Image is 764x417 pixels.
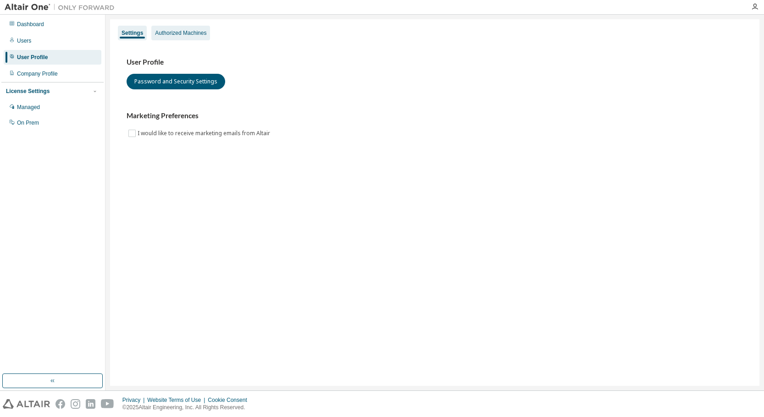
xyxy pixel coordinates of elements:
[17,104,40,111] div: Managed
[6,88,50,95] div: License Settings
[17,54,48,61] div: User Profile
[5,3,119,12] img: Altair One
[122,404,253,412] p: © 2025 Altair Engineering, Inc. All Rights Reserved.
[155,29,206,37] div: Authorized Machines
[127,74,225,89] button: Password and Security Settings
[138,128,272,139] label: I would like to receive marketing emails from Altair
[17,21,44,28] div: Dashboard
[127,58,743,67] h3: User Profile
[122,396,147,404] div: Privacy
[86,399,95,409] img: linkedin.svg
[147,396,208,404] div: Website Terms of Use
[17,70,58,77] div: Company Profile
[3,399,50,409] img: altair_logo.svg
[208,396,252,404] div: Cookie Consent
[122,29,143,37] div: Settings
[127,111,743,121] h3: Marketing Preferences
[101,399,114,409] img: youtube.svg
[17,119,39,126] div: On Prem
[55,399,65,409] img: facebook.svg
[71,399,80,409] img: instagram.svg
[17,37,31,44] div: Users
